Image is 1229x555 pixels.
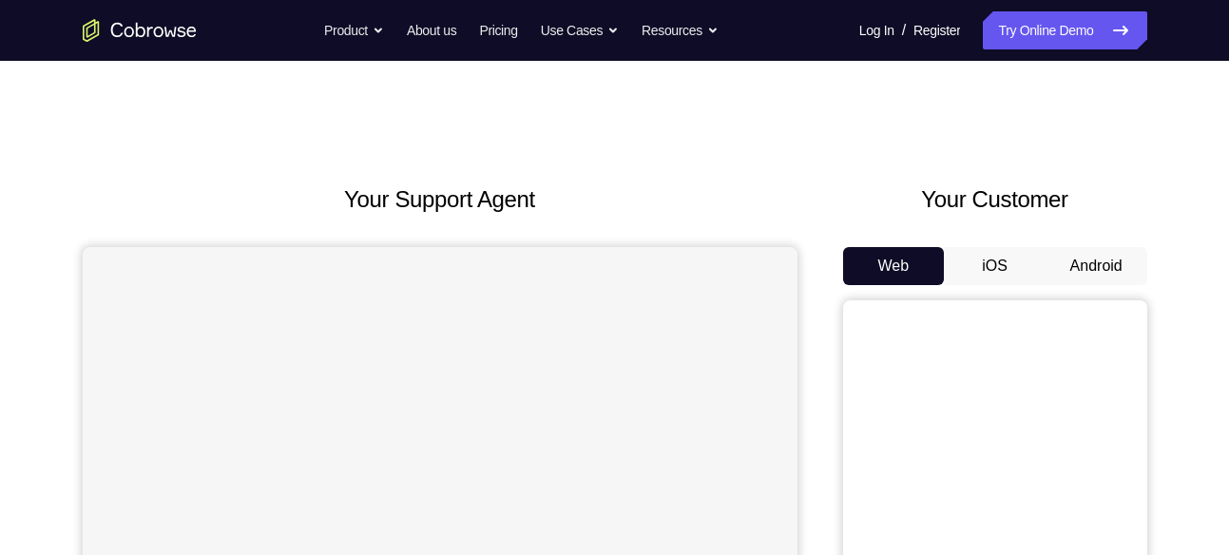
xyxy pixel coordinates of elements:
[902,19,906,42] span: /
[843,182,1147,217] h2: Your Customer
[983,11,1146,49] a: Try Online Demo
[83,182,797,217] h2: Your Support Agent
[1046,247,1147,285] button: Android
[541,11,619,49] button: Use Cases
[843,247,945,285] button: Web
[913,11,960,49] a: Register
[324,11,384,49] button: Product
[859,11,894,49] a: Log In
[642,11,719,49] button: Resources
[83,19,197,42] a: Go to the home page
[479,11,517,49] a: Pricing
[407,11,456,49] a: About us
[944,247,1046,285] button: iOS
